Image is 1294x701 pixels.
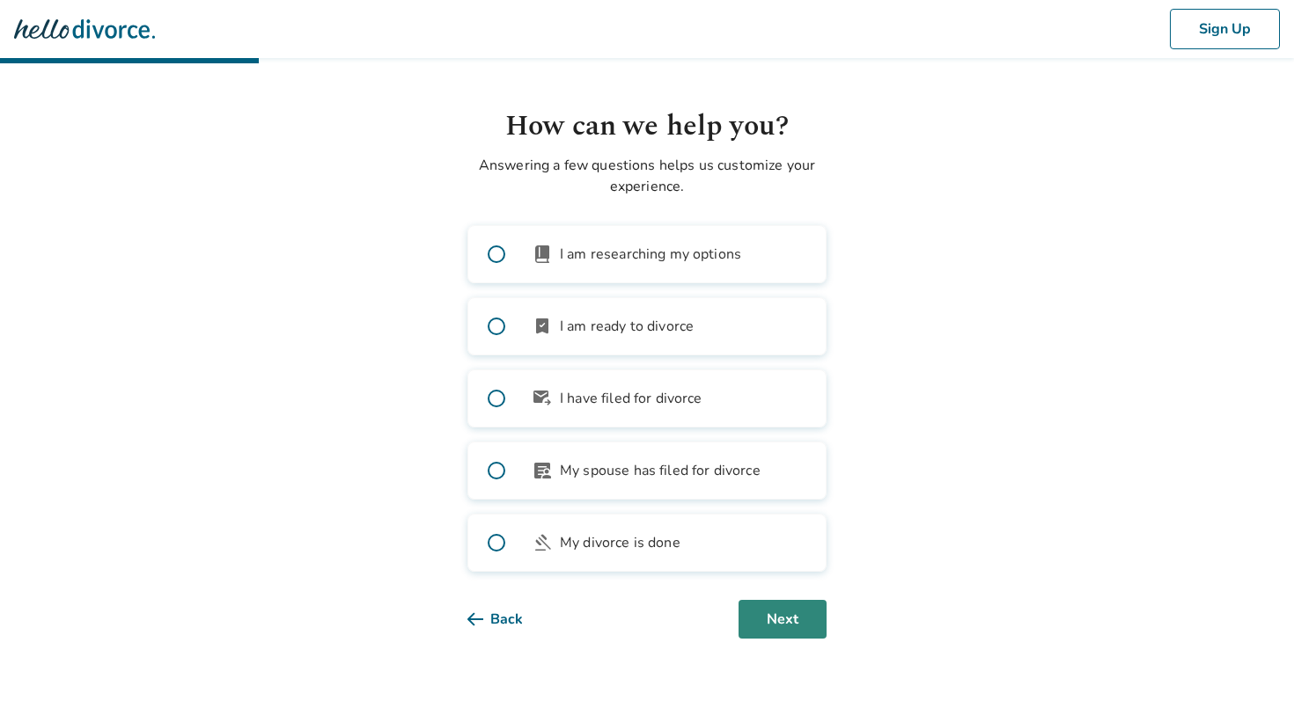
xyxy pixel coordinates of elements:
h1: How can we help you? [467,106,827,148]
span: My divorce is done [560,532,680,553]
span: My spouse has filed for divorce [560,460,761,481]
span: I have filed for divorce [560,388,702,409]
span: bookmark_check [532,316,553,337]
button: Next [739,600,827,639]
iframe: Chat Widget [1206,617,1294,701]
span: I am researching my options [560,244,741,265]
span: I am ready to divorce [560,316,694,337]
button: Back [467,600,551,639]
p: Answering a few questions helps us customize your experience. [467,155,827,197]
span: article_person [532,460,553,481]
img: Hello Divorce Logo [14,11,155,47]
span: gavel [532,532,553,553]
span: book_2 [532,244,553,265]
span: outgoing_mail [532,388,553,409]
button: Sign Up [1170,9,1280,49]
